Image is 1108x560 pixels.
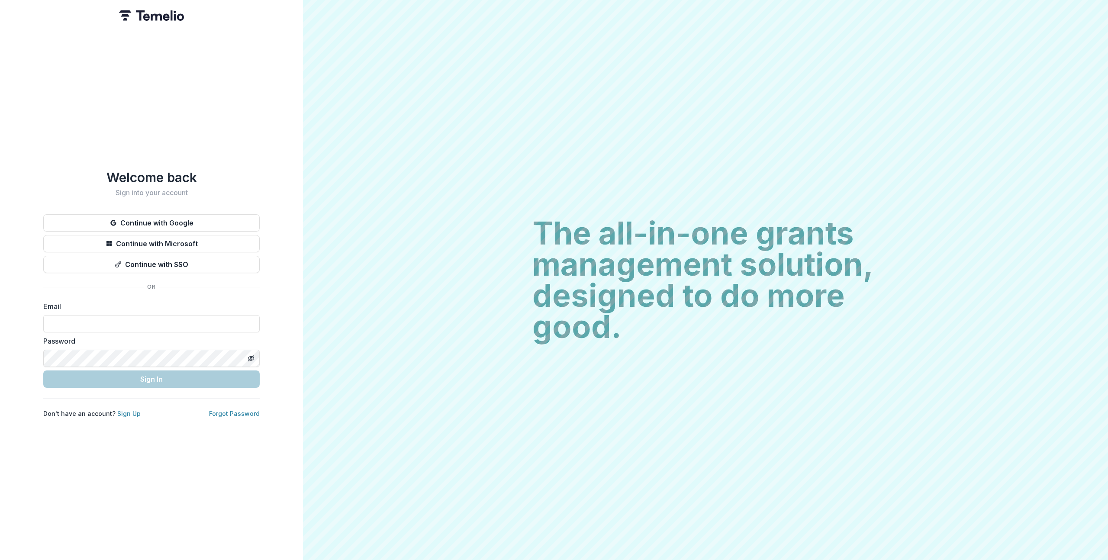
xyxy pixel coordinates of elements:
[43,409,141,418] p: Don't have an account?
[43,301,254,312] label: Email
[244,351,258,365] button: Toggle password visibility
[119,10,184,21] img: Temelio
[43,256,260,273] button: Continue with SSO
[43,189,260,197] h2: Sign into your account
[43,170,260,185] h1: Welcome back
[117,410,141,417] a: Sign Up
[209,410,260,417] a: Forgot Password
[43,370,260,388] button: Sign In
[43,214,260,232] button: Continue with Google
[43,336,254,346] label: Password
[43,235,260,252] button: Continue with Microsoft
